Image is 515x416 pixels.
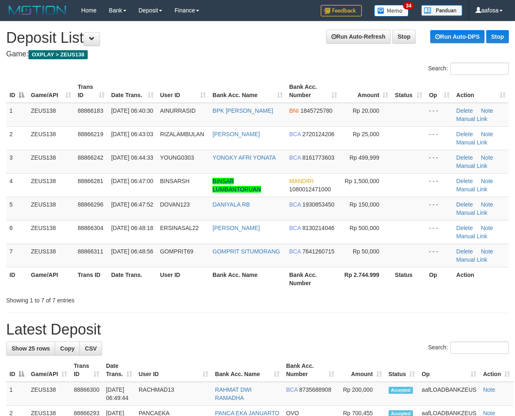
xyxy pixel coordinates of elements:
span: 34 [403,2,414,9]
a: Note [481,178,493,184]
a: Delete [456,131,473,137]
a: Manual Link [456,139,487,146]
a: Manual Link [456,116,487,122]
div: Showing 1 to 7 of 7 entries [6,293,208,304]
td: ZEUS138 [28,244,75,267]
a: Manual Link [456,186,487,193]
a: BPK [PERSON_NAME] [212,107,273,114]
th: User ID: activate to sort column ascending [135,358,212,382]
a: Note [481,225,493,231]
label: Search: [428,63,509,75]
th: Op: activate to sort column ascending [418,358,480,382]
span: Rp 499,999 [350,154,379,161]
a: Run Auto-DPS [430,30,485,43]
th: Bank Acc. Name: activate to sort column ascending [209,79,286,103]
label: Search: [428,342,509,354]
td: RACHMAD13 [135,382,212,406]
td: ZEUS138 [28,150,75,173]
span: [DATE] 06:48:56 [111,248,153,255]
span: BCA [289,225,301,231]
td: ZEUS138 [28,173,75,197]
a: Note [481,201,493,208]
a: Delete [456,225,473,231]
span: Rp 500,000 [350,225,379,231]
span: Copy [60,345,75,352]
span: Copy 8161773603 to clipboard [302,154,334,161]
th: Trans ID: activate to sort column ascending [70,358,103,382]
span: Rp 50,000 [353,248,380,255]
span: Copy 1930853450 to clipboard [302,201,334,208]
td: 6 [6,220,28,244]
span: BNI [289,107,299,114]
th: ID: activate to sort column descending [6,79,28,103]
th: Date Trans. [108,267,157,291]
h4: Game: [6,50,509,58]
td: 4 [6,173,28,197]
span: 88866281 [78,178,103,184]
h1: Latest Deposit [6,321,509,338]
span: [DATE] 06:47:52 [111,201,153,208]
a: Copy [55,342,80,356]
td: 3 [6,150,28,173]
span: Rp 25,000 [353,131,380,137]
a: Note [481,131,493,137]
span: Show 25 rows [12,345,50,352]
span: DOVAN123 [160,201,190,208]
th: Trans ID [75,267,108,291]
h1: Deposit List [6,30,509,46]
th: Bank Acc. Number: activate to sort column ascending [283,358,338,382]
th: ID [6,267,28,291]
a: Delete [456,178,473,184]
a: [PERSON_NAME] [212,131,260,137]
a: Show 25 rows [6,342,55,356]
th: Game/API: activate to sort column ascending [28,358,70,382]
span: 88866296 [78,201,103,208]
th: Bank Acc. Number [286,267,340,291]
span: Copy 2720124206 to clipboard [302,131,334,137]
th: Op: activate to sort column ascending [426,79,453,103]
td: - - - [426,150,453,173]
th: Op [426,267,453,291]
a: DANIYALA RB [212,201,250,208]
th: ID: activate to sort column descending [6,358,28,382]
td: - - - [426,173,453,197]
th: Bank Acc. Name: activate to sort column ascending [212,358,283,382]
a: Delete [456,107,473,114]
span: OXPLAY > ZEUS138 [28,50,88,59]
a: CSV [79,342,102,356]
th: Trans ID: activate to sort column ascending [75,79,108,103]
th: Game/API: activate to sort column ascending [28,79,75,103]
span: BCA [289,201,301,208]
span: CSV [85,345,97,352]
th: Status [391,267,426,291]
span: GOMPRIT69 [160,248,193,255]
td: - - - [426,197,453,220]
a: Delete [456,201,473,208]
span: [DATE] 06:43:03 [111,131,153,137]
span: BCA [289,248,301,255]
td: [DATE] 06:49:44 [103,382,135,406]
td: Rp 200,000 [338,382,385,406]
td: - - - [426,103,453,127]
span: Copy 1080012471000 to clipboard [289,186,331,193]
td: ZEUS138 [28,197,75,220]
td: 5 [6,197,28,220]
span: [DATE] 06:48:18 [111,225,153,231]
a: Note [483,386,495,393]
span: [DATE] 06:47:00 [111,178,153,184]
a: Delete [456,154,473,161]
span: RIZALAMBULAN [160,131,204,137]
span: 88866183 [78,107,103,114]
th: Date Trans.: activate to sort column ascending [103,358,135,382]
a: Run Auto-Refresh [326,30,391,44]
th: Bank Acc. Number: activate to sort column ascending [286,79,340,103]
td: 2 [6,126,28,150]
span: ERSINASAL22 [160,225,199,231]
td: - - - [426,220,453,244]
a: Note [481,248,493,255]
td: 1 [6,103,28,127]
th: Action: activate to sort column ascending [453,79,509,103]
a: BINSAR LUMBANTORUAN [212,178,261,193]
a: Manual Link [456,256,487,263]
td: 88866300 [70,382,103,406]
